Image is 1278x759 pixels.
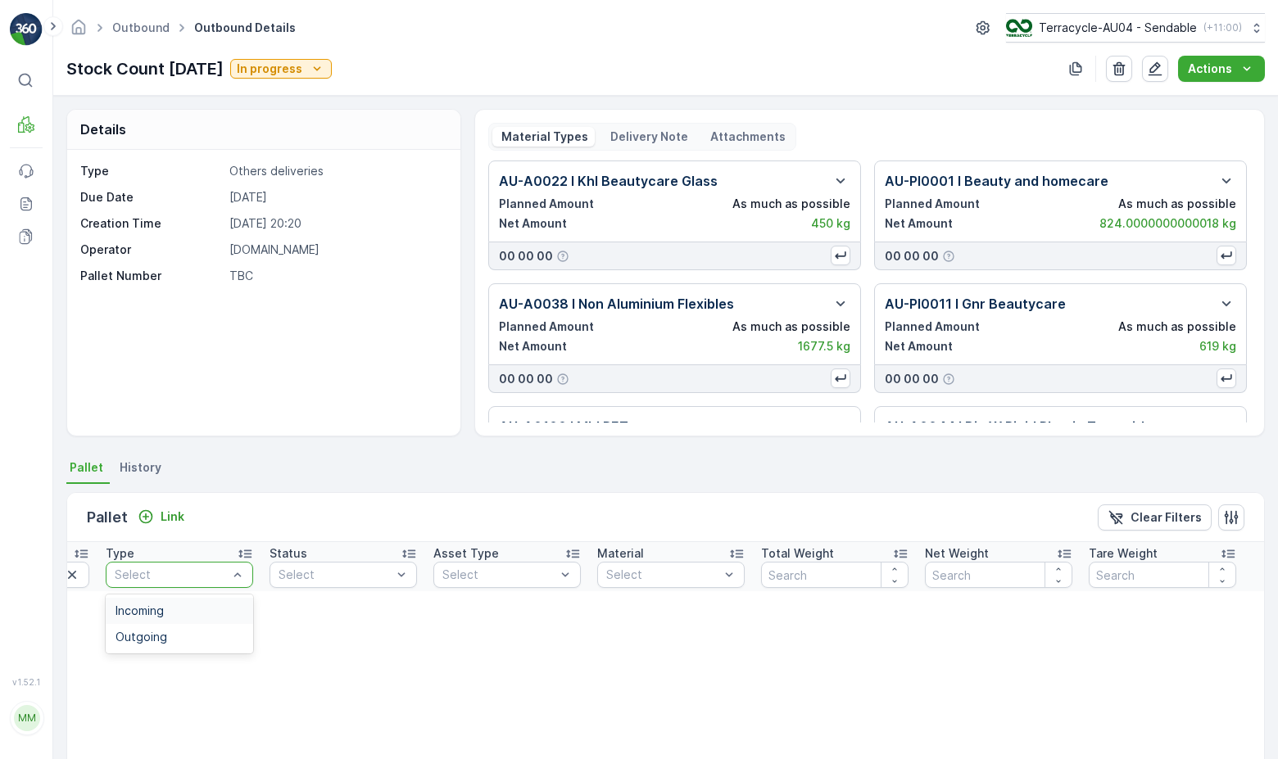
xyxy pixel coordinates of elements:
div: Help Tooltip Icon [942,250,955,263]
p: As much as possible [1118,319,1236,335]
p: ( +11:00 ) [1203,21,1242,34]
a: Outbound [112,20,170,34]
p: Stock Count [DATE] [66,56,224,81]
p: AU-PI0001 I Beauty and homecare [885,171,1108,191]
p: Planned Amount [499,319,594,335]
p: Status [270,545,307,562]
p: Net Amount [885,215,953,232]
p: AU-A0022 I Khl Beautycare Glass [499,171,718,191]
p: AU-PI0011 I Gnr Beautycare [885,294,1066,314]
p: Tare Weight [1089,545,1158,562]
p: Clear Filters [1131,509,1202,526]
p: 00 00 00 [499,371,553,387]
p: TBC [229,268,443,284]
img: logo [10,13,43,46]
a: Homepage [70,25,88,38]
button: MM [10,690,43,746]
p: Total Weight [761,545,834,562]
span: Pallet [70,459,103,476]
p: Attachments [708,129,786,145]
p: Pallet [87,506,128,529]
span: History [120,459,161,476]
button: Actions [1178,56,1265,82]
p: Operator [80,242,223,258]
div: Help Tooltip Icon [556,250,569,263]
span: Outbound Details [191,20,299,36]
p: Select [442,567,555,583]
p: Net Amount [499,338,567,355]
input: Search [761,562,909,588]
div: Help Tooltip Icon [556,373,569,386]
p: Planned Amount [885,196,980,212]
p: Planned Amount [885,319,980,335]
p: Pallet Number [80,268,223,284]
p: Others deliveries [229,163,443,179]
p: Delivery Note [608,129,688,145]
p: Terracycle-AU04 - Sendable [1039,20,1197,36]
p: 824.0000000000018 kg [1099,215,1236,232]
img: terracycle_logo.png [1006,19,1032,37]
input: Search [1089,562,1236,588]
p: Select [606,567,719,583]
p: 1677.5 kg [798,338,850,355]
button: Clear Filters [1098,504,1212,531]
span: v 1.52.1 [10,677,43,687]
p: Select [279,567,392,583]
p: Actions [1188,61,1232,77]
p: Type [80,163,223,179]
input: Search [925,562,1072,588]
p: Net Amount [499,215,567,232]
p: Type [106,545,134,562]
p: Material [597,545,644,562]
p: 00 00 00 [885,371,939,387]
p: Asset Type [433,545,499,562]
p: AU-A0038 I Non Aluminium Flexibles [499,294,734,314]
span: Outgoing [116,630,167,644]
p: AU-A0100 I Mbl PET [499,417,628,436]
p: 619 kg [1199,338,1236,355]
div: MM [14,705,40,731]
p: Creation Time [80,215,223,232]
span: Incoming [116,604,164,617]
div: Help Tooltip Icon [942,373,955,386]
p: 00 00 00 [885,248,939,264]
button: Link [131,507,191,526]
button: In progress [230,59,332,79]
p: [DOMAIN_NAME] [229,242,443,258]
p: Select [115,567,228,583]
button: Terracycle-AU04 - Sendable(+11:00) [1006,13,1265,43]
p: Due Date [80,189,223,206]
p: As much as possible [732,319,850,335]
p: [DATE] [229,189,443,206]
p: Material Types [499,129,588,145]
p: Details [80,120,126,139]
p: 450 kg [811,215,850,232]
p: Link [161,508,184,525]
p: [DATE] 20:20 [229,215,443,232]
p: AU-A0044 I Big W Rigid Plastic Toys with Electronics [885,417,1210,456]
p: Planned Amount [499,196,594,212]
p: As much as possible [1118,196,1236,212]
p: As much as possible [732,196,850,212]
p: 00 00 00 [499,248,553,264]
p: Net Amount [885,338,953,355]
p: Net Weight [925,545,989,562]
p: In progress [237,61,302,77]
